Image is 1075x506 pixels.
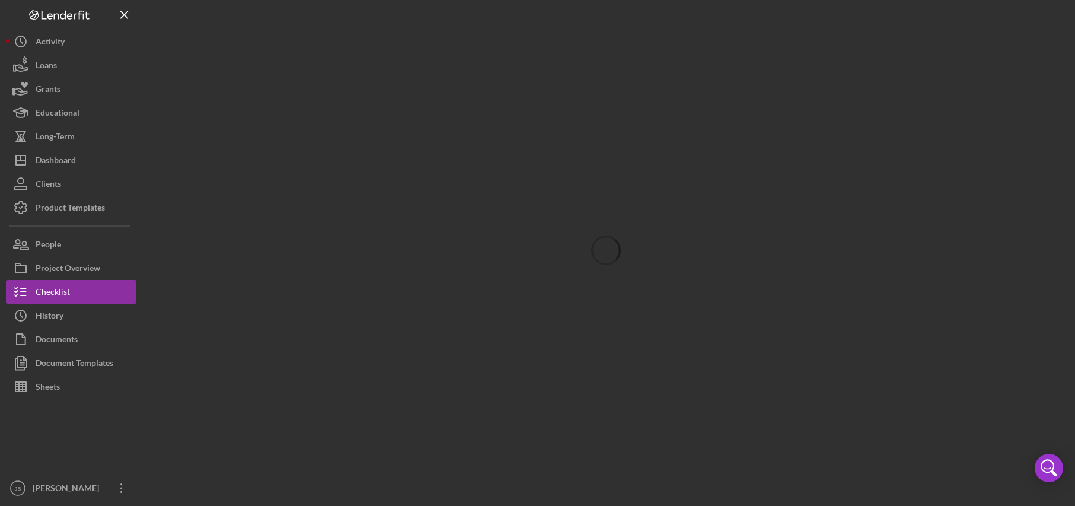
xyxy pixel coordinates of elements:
[36,375,60,402] div: Sheets
[6,196,136,219] button: Product Templates
[36,77,60,104] div: Grants
[1035,454,1063,482] div: Open Intercom Messenger
[6,351,136,375] button: Document Templates
[6,375,136,399] button: Sheets
[36,101,79,128] div: Educational
[6,256,136,280] button: Project Overview
[6,304,136,327] button: History
[36,256,100,283] div: Project Overview
[36,196,105,222] div: Product Templates
[36,172,61,199] div: Clients
[36,304,63,330] div: History
[6,280,136,304] button: Checklist
[6,77,136,101] button: Grants
[6,30,136,53] button: Activity
[36,280,70,307] div: Checklist
[30,476,107,503] div: [PERSON_NAME]
[6,148,136,172] button: Dashboard
[6,125,136,148] button: Long-Term
[6,172,136,196] button: Clients
[36,53,57,80] div: Loans
[6,101,136,125] button: Educational
[6,53,136,77] button: Loans
[36,30,65,56] div: Activity
[6,327,136,351] button: Documents
[6,476,136,500] button: JB[PERSON_NAME]
[36,148,76,175] div: Dashboard
[36,125,75,151] div: Long-Term
[14,485,21,492] text: JB
[36,327,78,354] div: Documents
[36,233,61,259] div: People
[6,233,136,256] button: People
[36,351,113,378] div: Document Templates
